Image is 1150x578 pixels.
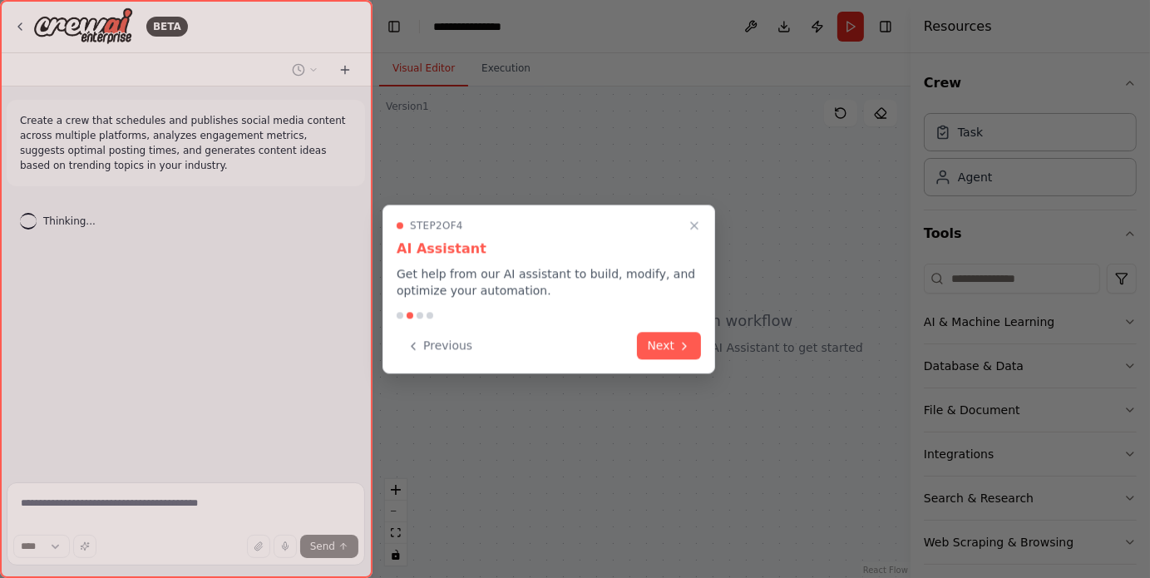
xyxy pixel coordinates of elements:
button: Close walkthrough [684,215,704,235]
button: Hide left sidebar [383,15,406,38]
button: Next [637,332,701,359]
button: Previous [397,332,482,359]
h3: AI Assistant [397,239,701,259]
span: Step 2 of 4 [410,219,463,232]
p: Get help from our AI assistant to build, modify, and optimize your automation. [397,265,701,299]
